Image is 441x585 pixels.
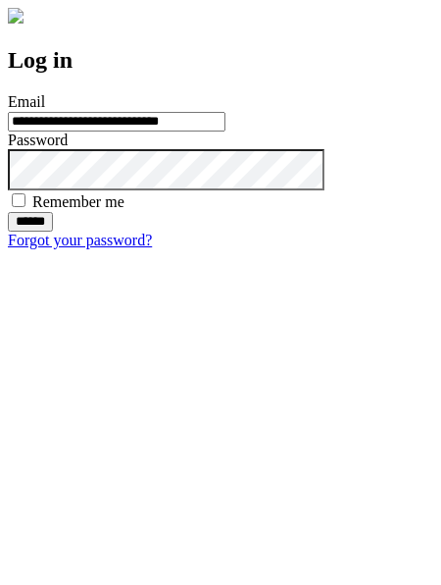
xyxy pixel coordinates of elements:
[8,47,433,74] h2: Log in
[32,193,124,210] label: Remember me
[8,93,45,110] label: Email
[8,132,68,148] label: Password
[8,232,152,248] a: Forgot your password?
[8,8,24,24] img: logo-4e3dc11c47720685a147b03b5a06dd966a58ff35d612b21f08c02c0306f2b779.png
